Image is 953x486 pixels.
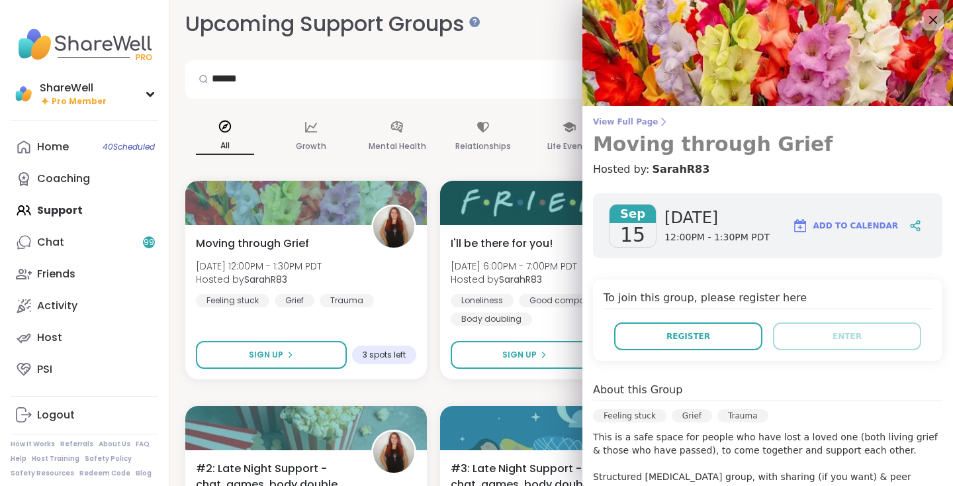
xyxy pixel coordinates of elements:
[451,313,532,326] div: Body doubling
[610,205,656,223] span: Sep
[11,258,158,290] a: Friends
[37,235,64,250] div: Chat
[620,223,645,247] span: 15
[786,210,904,242] button: Add to Calendar
[244,273,287,286] b: SarahR83
[593,382,682,398] h4: About this Group
[11,131,158,163] a: Home40Scheduled
[773,322,921,350] button: Enter
[813,220,898,232] span: Add to Calendar
[196,138,254,155] p: All
[451,341,598,369] button: Sign Up
[499,273,542,286] b: SarahR83
[196,273,322,286] span: Hosted by
[833,330,862,342] span: Enter
[717,409,768,422] div: Trauma
[666,330,710,342] span: Register
[614,322,762,350] button: Register
[593,117,942,127] span: View Full Page
[136,440,150,449] a: FAQ
[296,138,326,154] p: Growth
[672,409,712,422] div: Grief
[40,81,107,95] div: ShareWell
[99,440,130,449] a: About Us
[85,454,132,463] a: Safety Policy
[11,454,26,463] a: Help
[196,341,347,369] button: Sign Up
[37,408,75,422] div: Logout
[502,349,537,361] span: Sign Up
[196,260,322,273] span: [DATE] 12:00PM - 1:30PM PDT
[593,162,942,177] h4: Hosted by:
[593,117,942,156] a: View Full PageMoving through Grief
[373,207,414,248] img: SarahR83
[664,231,770,244] span: 12:00PM - 1:30PM PDT
[604,290,932,309] h4: To join this group, please register here
[11,322,158,354] a: Host
[249,349,283,361] span: Sign Up
[11,469,74,478] a: Safety Resources
[32,454,79,463] a: Host Training
[792,218,808,234] img: ShareWell Logomark
[37,299,77,313] div: Activity
[519,294,606,307] div: Good company
[373,432,414,473] img: SarahR83
[79,469,130,478] a: Redeem Code
[652,162,709,177] a: SarahR83
[37,362,52,377] div: PSI
[185,9,475,39] h2: Upcoming Support Groups
[593,132,942,156] h3: Moving through Grief
[37,171,90,186] div: Coaching
[593,409,666,422] div: Feeling stuck
[320,294,374,307] div: Trauma
[37,140,69,154] div: Home
[469,17,480,27] iframe: Spotlight
[52,96,107,107] span: Pro Member
[103,142,155,152] span: 40 Scheduled
[196,294,269,307] div: Feeling stuck
[455,138,511,154] p: Relationships
[11,399,158,431] a: Logout
[11,290,158,322] a: Activity
[37,330,62,345] div: Host
[11,21,158,68] img: ShareWell Nav Logo
[451,294,514,307] div: Loneliness
[11,226,158,258] a: Chat99
[11,440,55,449] a: How It Works
[451,236,553,252] span: I'll be there for you!
[363,350,406,360] span: 3 spots left
[11,163,158,195] a: Coaching
[144,237,154,248] span: 99
[275,294,314,307] div: Grief
[37,267,75,281] div: Friends
[13,83,34,105] img: ShareWell
[451,273,577,286] span: Hosted by
[196,236,309,252] span: Moving through Grief
[547,138,591,154] p: Life Events
[664,207,770,228] span: [DATE]
[11,354,158,385] a: PSI
[451,260,577,273] span: [DATE] 6:00PM - 7:00PM PDT
[136,469,152,478] a: Blog
[60,440,93,449] a: Referrals
[369,138,426,154] p: Mental Health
